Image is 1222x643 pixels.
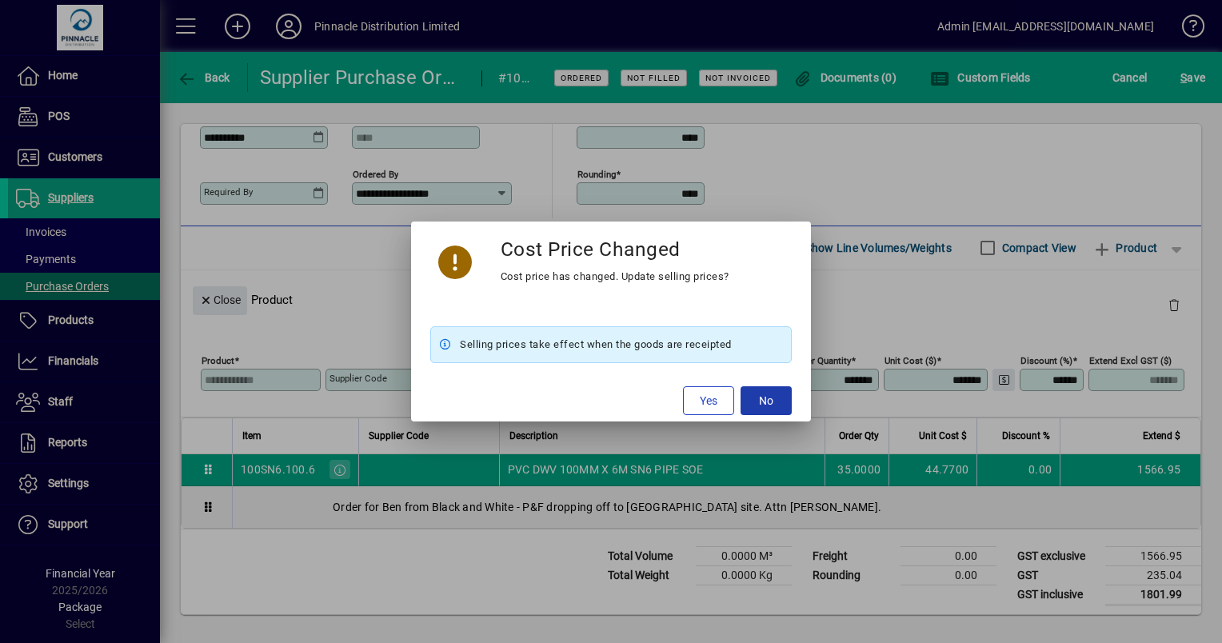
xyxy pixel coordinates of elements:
div: Cost price has changed. Update selling prices? [501,267,729,286]
h3: Cost Price Changed [501,238,681,261]
span: Selling prices take effect when the goods are receipted [460,335,732,354]
button: No [741,386,792,415]
span: Yes [700,393,717,409]
button: Yes [683,386,734,415]
span: No [759,393,773,409]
